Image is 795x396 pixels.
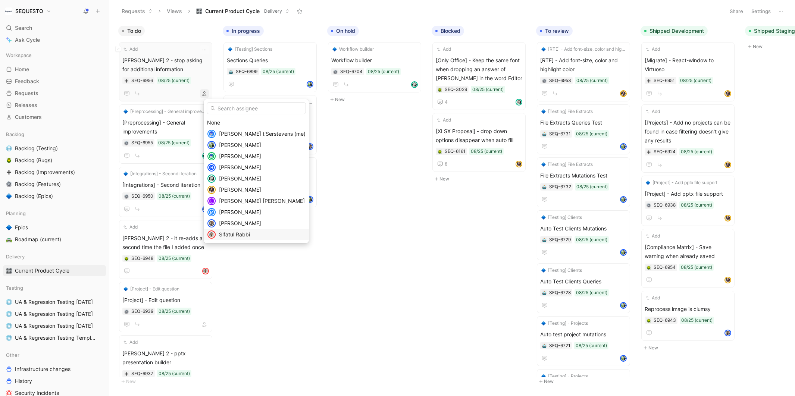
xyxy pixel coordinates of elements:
img: avatar [208,220,215,227]
div: H [208,164,215,171]
div: None [207,118,306,127]
span: [PERSON_NAME] [219,164,261,170]
img: avatar [208,231,215,238]
span: Sifatul Rabbi [219,231,250,238]
img: avatar [208,142,215,148]
span: [PERSON_NAME] [219,142,261,148]
img: avatar [208,153,215,160]
span: [PERSON_NAME] t'Serstevens (me) [219,131,306,137]
span: [PERSON_NAME] [219,175,261,182]
img: avatar [208,131,215,137]
img: avatar [208,186,215,193]
img: avatar [208,175,215,182]
span: [PERSON_NAME] [219,209,261,215]
span: [PERSON_NAME] [219,186,261,193]
input: Search assignee [207,102,306,114]
span: [PERSON_NAME] [PERSON_NAME] [219,198,305,204]
span: [PERSON_NAME] [219,220,261,226]
span: [PERSON_NAME] [219,153,261,159]
div: M [208,209,215,216]
div: L [208,198,215,204]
